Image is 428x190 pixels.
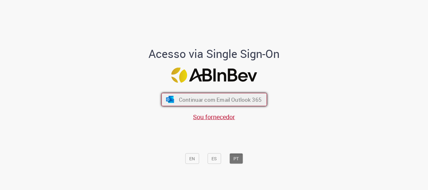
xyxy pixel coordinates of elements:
button: EN [185,153,199,164]
button: ES [207,153,221,164]
button: ícone Azure/Microsoft 360 Continuar com Email Outlook 365 [161,93,267,106]
span: Continuar com Email Outlook 365 [179,96,261,103]
img: Logo ABInBev [171,68,257,83]
button: PT [229,153,243,164]
a: Sou fornecedor [193,113,235,121]
img: ícone Azure/Microsoft 360 [165,96,175,103]
h1: Acesso via Single Sign-On [127,48,301,60]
